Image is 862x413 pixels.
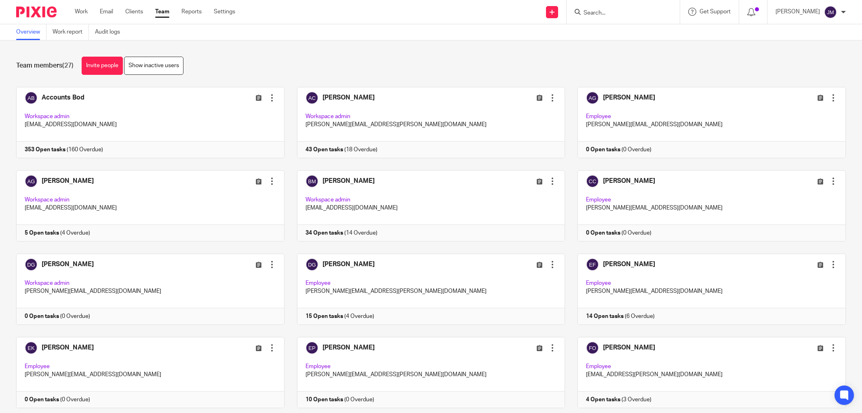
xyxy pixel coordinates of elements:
[214,8,235,16] a: Settings
[583,10,655,17] input: Search
[776,8,820,16] p: [PERSON_NAME]
[124,57,183,75] a: Show inactive users
[16,6,57,17] img: Pixie
[16,61,74,70] h1: Team members
[62,62,74,69] span: (27)
[53,24,89,40] a: Work report
[125,8,143,16] a: Clients
[82,57,123,75] a: Invite people
[100,8,113,16] a: Email
[75,8,88,16] a: Work
[95,24,126,40] a: Audit logs
[181,8,202,16] a: Reports
[16,24,46,40] a: Overview
[155,8,169,16] a: Team
[700,9,731,15] span: Get Support
[824,6,837,19] img: svg%3E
